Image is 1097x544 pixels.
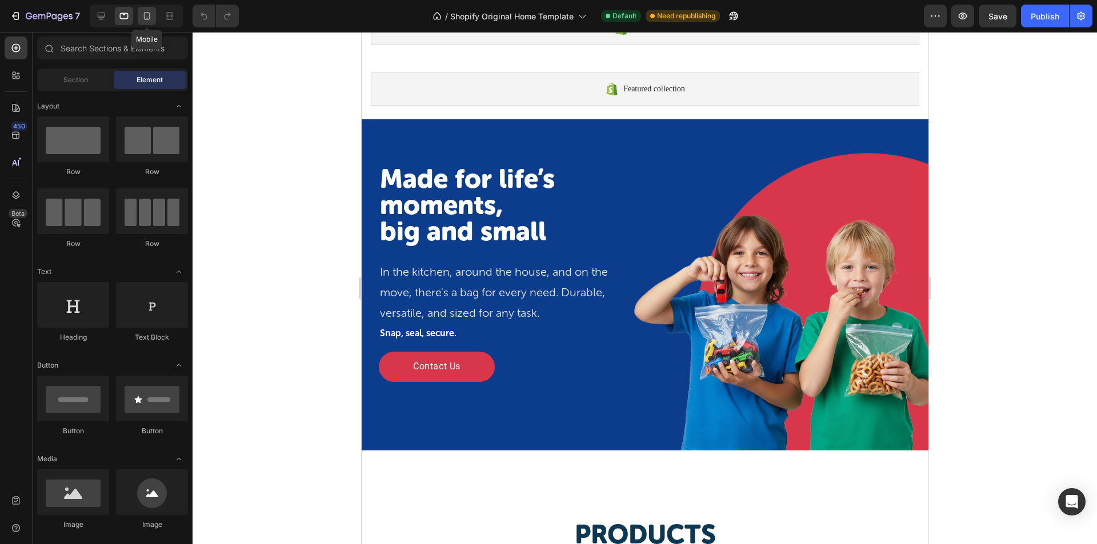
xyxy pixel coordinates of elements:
[9,485,558,521] h2: Products
[445,10,448,22] span: /
[116,239,188,249] div: Row
[37,37,188,59] input: Search Sections & Elements
[37,101,59,111] span: Layout
[18,271,583,291] p: versatile, and sized for any task.
[17,320,133,350] a: Contact Us
[75,9,80,23] p: 7
[17,133,584,214] h2: Made for life’s moments, big and small
[362,32,928,544] iframe: Design area
[37,360,58,370] span: Button
[18,293,583,310] p: Snap, seal, secure.
[37,167,109,177] div: Row
[170,356,188,374] span: Toggle open
[18,229,583,250] p: In the kitchen, around the house, and on the
[450,10,574,22] span: Shopify Original Home Template
[1058,488,1086,515] div: Open Intercom Messenger
[193,5,239,27] div: Undo/Redo
[51,327,99,343] p: Contact Us
[116,332,188,342] div: Text Block
[9,209,27,218] div: Beta
[116,426,188,436] div: Button
[170,450,188,468] span: Toggle open
[170,263,188,281] span: Toggle open
[116,519,188,530] div: Image
[37,426,109,436] div: Button
[657,11,715,21] span: Need republishing
[37,239,109,249] div: Row
[37,267,51,277] span: Text
[37,454,57,464] span: Media
[5,5,85,27] button: 7
[1031,10,1059,22] div: Publish
[63,75,88,85] span: Section
[37,332,109,342] div: Heading
[988,11,1007,21] span: Save
[11,122,27,131] div: 450
[18,250,583,271] p: move, there's a bag for every need. Durable,
[137,75,163,85] span: Element
[116,167,188,177] div: Row
[37,519,109,530] div: Image
[170,97,188,115] span: Toggle open
[612,11,636,21] span: Default
[979,5,1016,27] button: Save
[1021,5,1069,27] button: Publish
